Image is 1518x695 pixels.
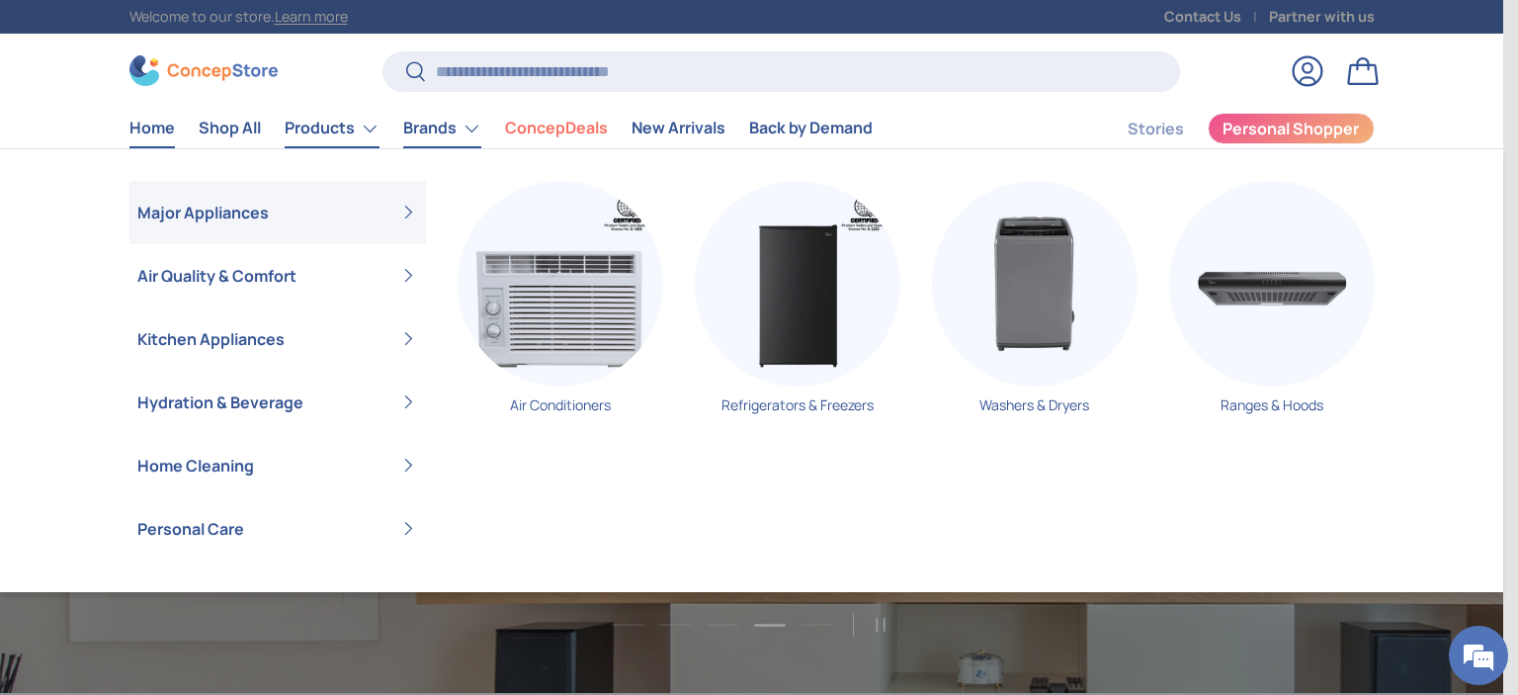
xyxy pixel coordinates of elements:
[1208,113,1375,144] a: Personal Shopper
[115,217,273,416] span: We're online!
[129,109,175,147] a: Home
[199,109,261,147] a: Shop All
[129,55,278,86] img: ConcepStore
[632,109,725,147] a: New Arrivals
[505,109,608,147] a: ConcepDeals
[129,109,873,148] nav: Primary
[10,476,377,545] textarea: Type your message and hit 'Enter'
[324,10,372,57] div: Minimize live chat window
[1080,109,1375,148] nav: Secondary
[1128,110,1184,148] a: Stories
[1223,121,1359,136] span: Personal Shopper
[391,109,493,148] summary: Brands
[103,111,332,136] div: Chat with us now
[749,109,873,147] a: Back by Demand
[273,109,391,148] summary: Products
